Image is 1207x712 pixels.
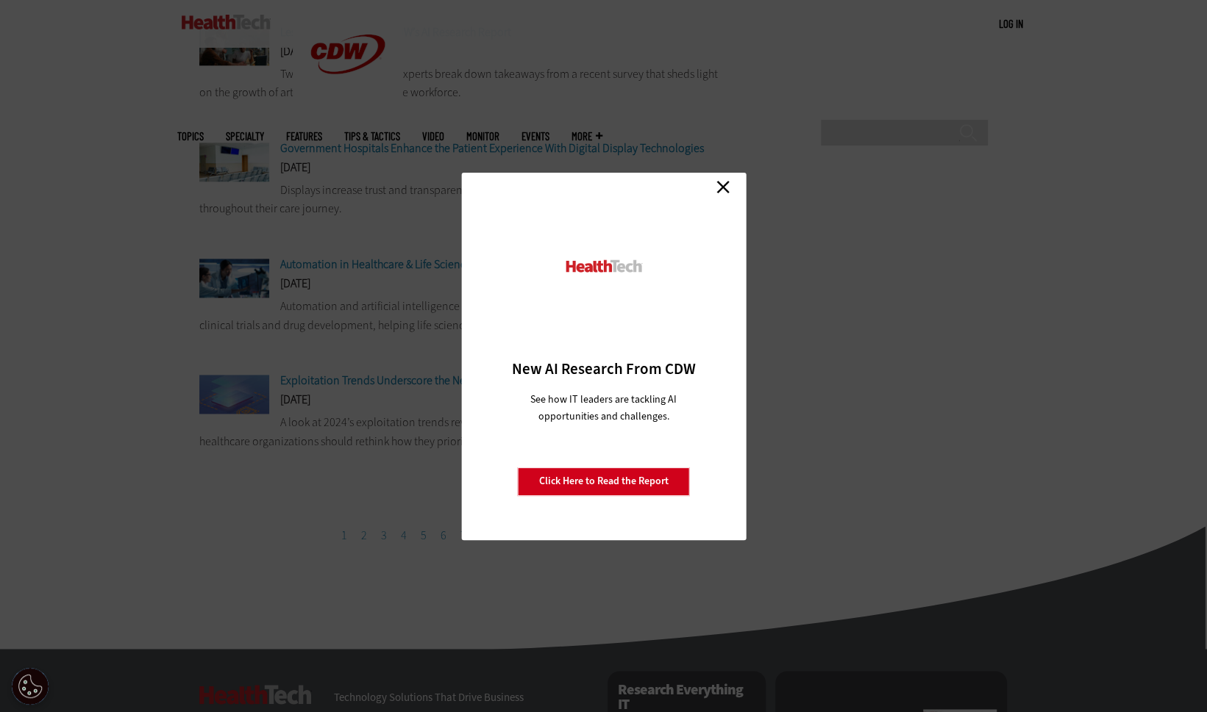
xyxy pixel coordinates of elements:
[12,668,49,705] div: Cookie Settings
[487,359,720,379] h3: New AI Research From CDW
[12,668,49,705] button: Open Preferences
[518,467,690,495] a: Click Here to Read the Report
[513,391,694,425] p: See how IT leaders are tackling AI opportunities and challenges.
[563,259,644,274] img: HealthTech_0.png
[712,176,734,198] a: Close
